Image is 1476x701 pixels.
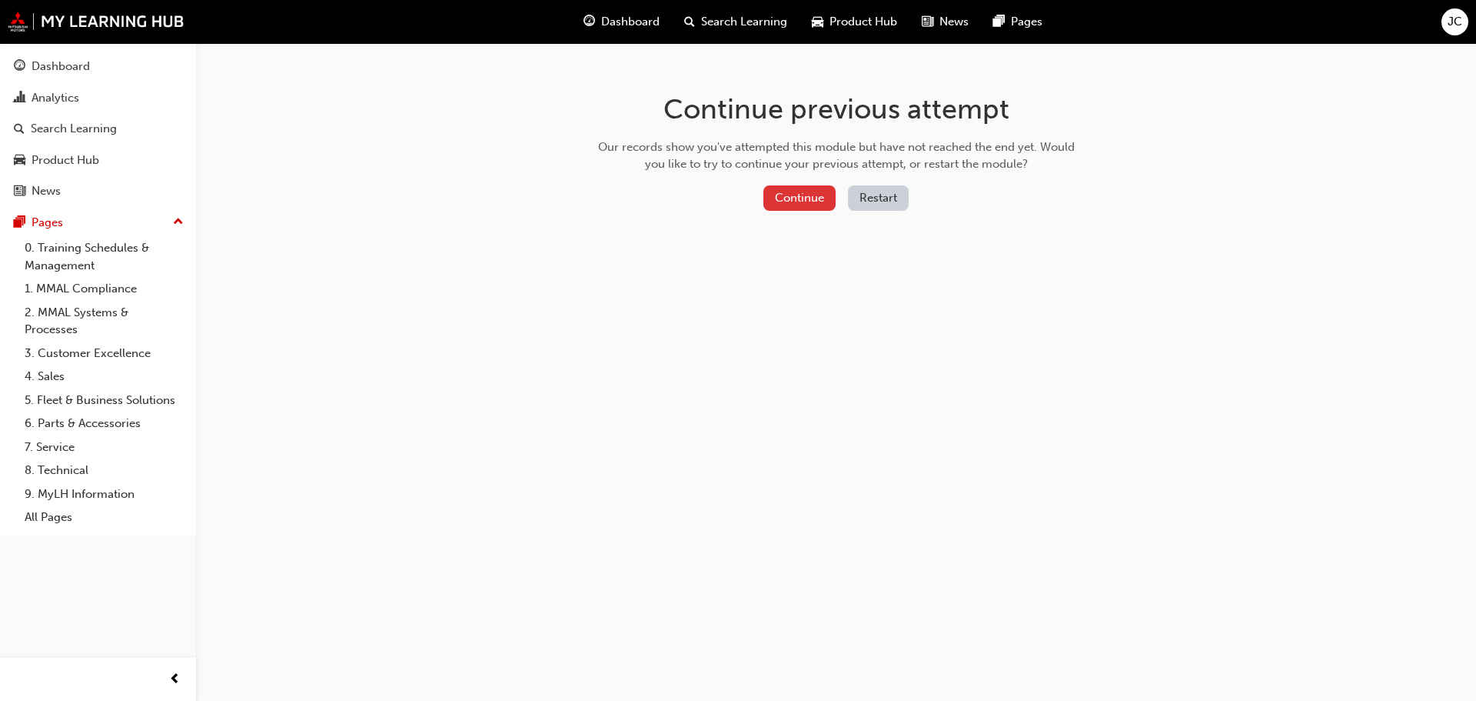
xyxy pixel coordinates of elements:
[18,482,190,506] a: 9. MyLH Information
[993,12,1005,32] span: pages-icon
[6,209,190,237] button: Pages
[6,52,190,81] a: Dashboard
[812,12,823,32] span: car-icon
[1448,13,1462,31] span: JC
[6,146,190,175] a: Product Hub
[32,152,99,169] div: Product Hub
[763,185,836,211] button: Continue
[909,6,981,38] a: news-iconNews
[14,185,25,199] span: news-icon
[14,60,25,74] span: guage-icon
[684,12,695,32] span: search-icon
[14,154,25,168] span: car-icon
[601,13,660,31] span: Dashboard
[18,506,190,529] a: All Pages
[32,89,79,107] div: Analytics
[18,436,190,459] a: 7. Service
[169,670,181,689] span: prev-icon
[593,139,1080,173] div: Our records show you've attempted this module but have not reached the end yet. Would you like to...
[31,120,117,138] div: Search Learning
[18,236,190,277] a: 0. Training Schedules & Management
[6,115,190,143] a: Search Learning
[14,92,25,105] span: chart-icon
[571,6,672,38] a: guage-iconDashboard
[14,216,25,230] span: pages-icon
[32,58,90,75] div: Dashboard
[18,365,190,389] a: 4. Sales
[18,412,190,436] a: 6. Parts & Accessories
[593,92,1080,126] h1: Continue previous attempt
[18,342,190,366] a: 3. Customer Excellence
[18,459,190,482] a: 8. Technical
[6,84,190,112] a: Analytics
[583,12,595,32] span: guage-icon
[6,177,190,205] a: News
[939,13,969,31] span: News
[799,6,909,38] a: car-iconProduct Hub
[829,13,897,31] span: Product Hub
[8,12,184,32] img: mmal
[173,212,184,232] span: up-icon
[848,185,909,211] button: Restart
[701,13,787,31] span: Search Learning
[18,301,190,342] a: 2. MMAL Systems & Processes
[1441,8,1468,35] button: JC
[32,182,61,200] div: News
[6,49,190,209] button: DashboardAnalyticsSearch LearningProduct HubNews
[18,389,190,412] a: 5. Fleet & Business Solutions
[922,12,933,32] span: news-icon
[14,122,25,136] span: search-icon
[1011,13,1042,31] span: Pages
[32,214,63,232] div: Pages
[18,277,190,301] a: 1. MMAL Compliance
[672,6,799,38] a: search-iconSearch Learning
[981,6,1055,38] a: pages-iconPages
